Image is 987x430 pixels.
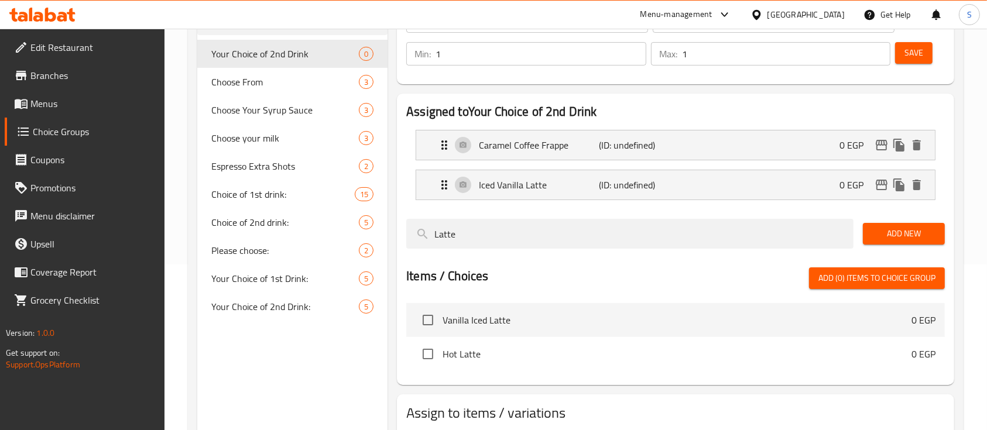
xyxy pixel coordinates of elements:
[211,187,355,201] span: Choice of 1st drink:
[359,217,373,228] span: 5
[355,189,373,200] span: 15
[6,345,60,360] span: Get support on:
[197,124,388,152] div: Choose your milk3
[479,178,599,192] p: Iced Vanilla Latte
[359,75,373,89] div: Choices
[406,165,945,205] li: Expand
[197,208,388,236] div: Choice of 2nd drink:5
[904,46,923,60] span: Save
[406,404,945,422] h2: Assign to items / variations
[359,245,373,256] span: 2
[211,47,359,61] span: Your Choice of 2nd Drink
[890,176,908,194] button: duplicate
[359,273,373,284] span: 5
[406,267,488,285] h2: Items / Choices
[872,226,935,241] span: Add New
[30,68,156,82] span: Branches
[211,159,359,173] span: Espresso Extra Shots
[211,75,359,89] span: Choose From
[211,103,359,117] span: Choose Your Syrup Sauce
[197,40,388,68] div: Your Choice of 2nd Drink0
[908,176,926,194] button: delete
[863,223,945,245] button: Add New
[30,209,156,223] span: Menu disclaimer
[359,215,373,229] div: Choices
[416,342,440,366] span: Select choice
[659,47,677,61] p: Max:
[6,325,35,340] span: Version:
[640,8,712,22] div: Menu-management
[414,47,431,61] p: Min:
[479,138,599,152] p: Caramel Coffee Frappe
[767,8,845,21] div: [GEOGRAPHIC_DATA]
[416,130,935,160] div: Expand
[359,243,373,257] div: Choices
[5,90,165,118] a: Menus
[6,357,80,372] a: Support.OpsPlatform
[416,308,440,332] span: Select choice
[599,138,679,152] p: (ID: undefined)
[359,131,373,145] div: Choices
[359,49,373,60] span: 0
[895,42,933,64] button: Save
[911,313,935,327] p: 0 EGP
[5,146,165,174] a: Coupons
[197,236,388,264] div: Please choose:2
[599,178,679,192] p: (ID: undefined)
[197,264,388,293] div: Your Choice of 1st Drink:5
[211,243,359,257] span: Please choose:
[911,347,935,361] p: 0 EGP
[30,293,156,307] span: Grocery Checklist
[359,133,373,144] span: 3
[211,131,359,145] span: Choose your milk
[406,103,945,121] h2: Assigned to Your Choice of 2nd Drink
[443,347,911,361] span: Hot Latte
[30,237,156,251] span: Upsell
[5,230,165,258] a: Upsell
[30,97,156,111] span: Menus
[197,152,388,180] div: Espresso Extra Shots2
[359,300,373,314] div: Choices
[359,47,373,61] div: Choices
[33,125,156,139] span: Choice Groups
[30,40,156,54] span: Edit Restaurant
[197,293,388,321] div: Your Choice of 2nd Drink:5
[5,61,165,90] a: Branches
[809,267,945,289] button: Add (0) items to choice group
[359,77,373,88] span: 3
[211,300,359,314] span: Your Choice of 2nd Drink:
[30,153,156,167] span: Coupons
[211,271,359,285] span: Your Choice of 1st Drink:
[359,301,373,312] span: 5
[443,313,911,327] span: Vanilla Iced Latte
[197,68,388,96] div: Choose From3
[5,202,165,230] a: Menu disclaimer
[967,8,972,21] span: S
[5,286,165,314] a: Grocery Checklist
[416,170,935,199] div: Expand
[5,33,165,61] a: Edit Restaurant
[30,265,156,279] span: Coverage Report
[30,181,156,195] span: Promotions
[818,271,935,285] span: Add (0) items to choice group
[5,258,165,286] a: Coverage Report
[359,159,373,173] div: Choices
[406,125,945,165] li: Expand
[873,176,890,194] button: edit
[197,180,388,208] div: Choice of 1st drink:15
[197,96,388,124] div: Choose Your Syrup Sauce3
[873,136,890,154] button: edit
[211,215,359,229] span: Choice of 2nd drink:
[359,105,373,116] span: 3
[839,178,873,192] p: 0 EGP
[908,136,926,154] button: delete
[5,174,165,202] a: Promotions
[359,161,373,172] span: 2
[839,138,873,152] p: 0 EGP
[359,103,373,117] div: Choices
[406,219,854,249] input: search
[5,118,165,146] a: Choice Groups
[36,325,54,340] span: 1.0.0
[890,136,908,154] button: duplicate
